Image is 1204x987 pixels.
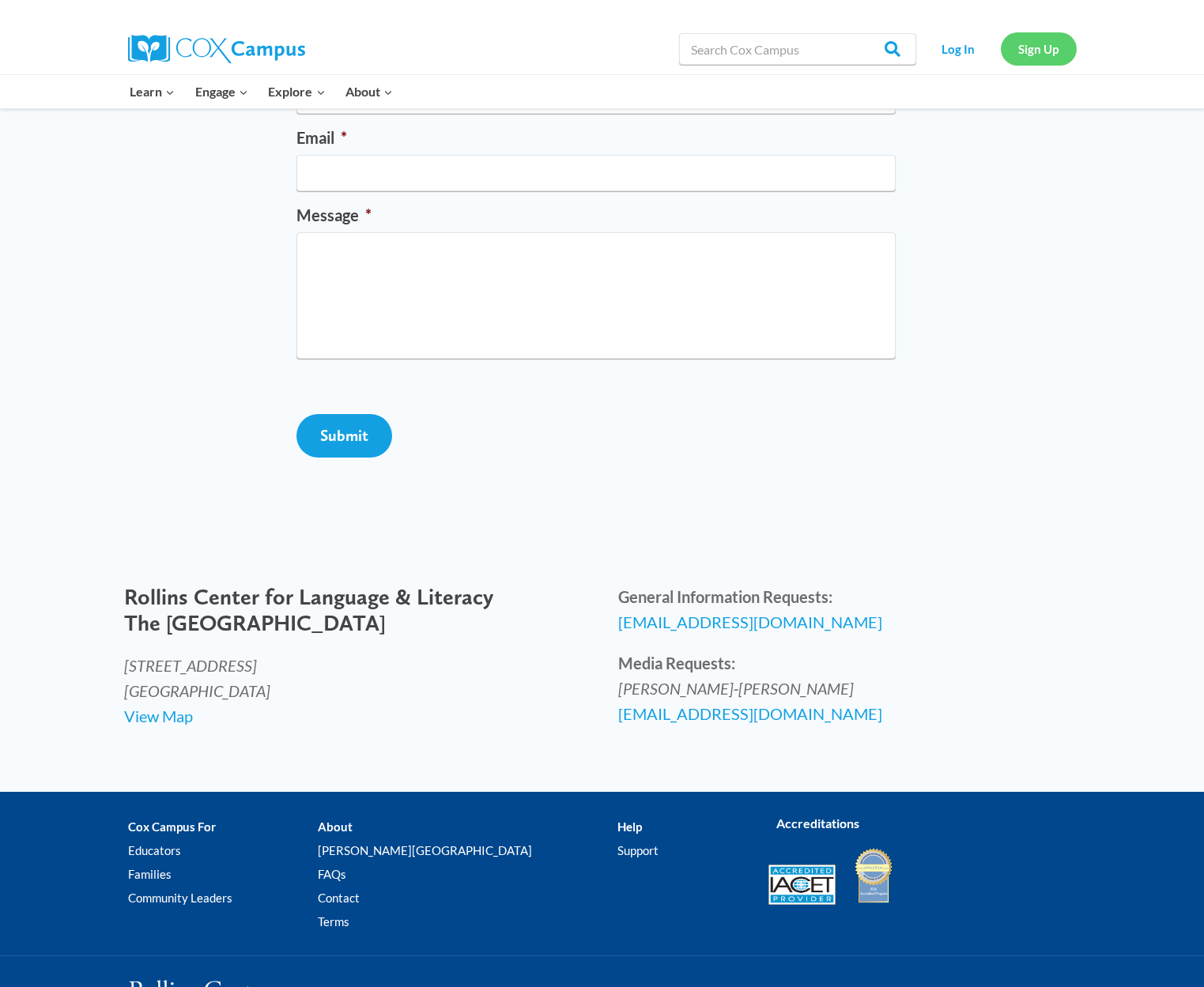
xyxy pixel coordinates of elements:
input: Submit [296,414,392,458]
nav: Secondary Navigation [924,32,1077,65]
a: Terms [318,910,617,934]
input: Search Cox Campus [679,33,916,65]
a: Community Leaders [128,887,318,910]
span: [EMAIL_ADDRESS][DOMAIN_NAME] [618,704,882,723]
a: Log In [924,32,993,65]
img: Cox Campus [128,35,305,63]
a: FAQs [318,863,617,887]
b: General Information Requests: [618,587,832,606]
a: Support [617,839,744,863]
a: Contact [318,887,617,910]
a: [PERSON_NAME][GEOGRAPHIC_DATA] [318,839,617,863]
img: IDA Accredited [854,846,893,905]
a: View Map [124,706,193,725]
button: Child menu of About [335,75,403,108]
b: Media Requests: [618,654,735,672]
a: Educators [128,839,318,863]
a: Families [128,863,318,887]
label: Email [296,127,896,148]
button: Child menu of Learn [120,75,186,108]
cite: [STREET_ADDRESS] [GEOGRAPHIC_DATA] [124,656,270,700]
nav: Primary Navigation [120,75,403,108]
button: Child menu of Explore [259,75,336,108]
h2: Rollins Center for Language & Literacy The [GEOGRAPHIC_DATA] [124,584,587,637]
span: [EMAIL_ADDRESS][DOMAIN_NAME] [618,612,882,631]
label: Message [296,205,896,225]
img: Accredited IACET® Provider [768,865,836,905]
a: Sign Up [1001,32,1077,65]
button: Child menu of Engage [185,75,259,108]
cite: [PERSON_NAME]‑[PERSON_NAME]​ [618,679,855,698]
strong: Accreditations [776,816,859,831]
